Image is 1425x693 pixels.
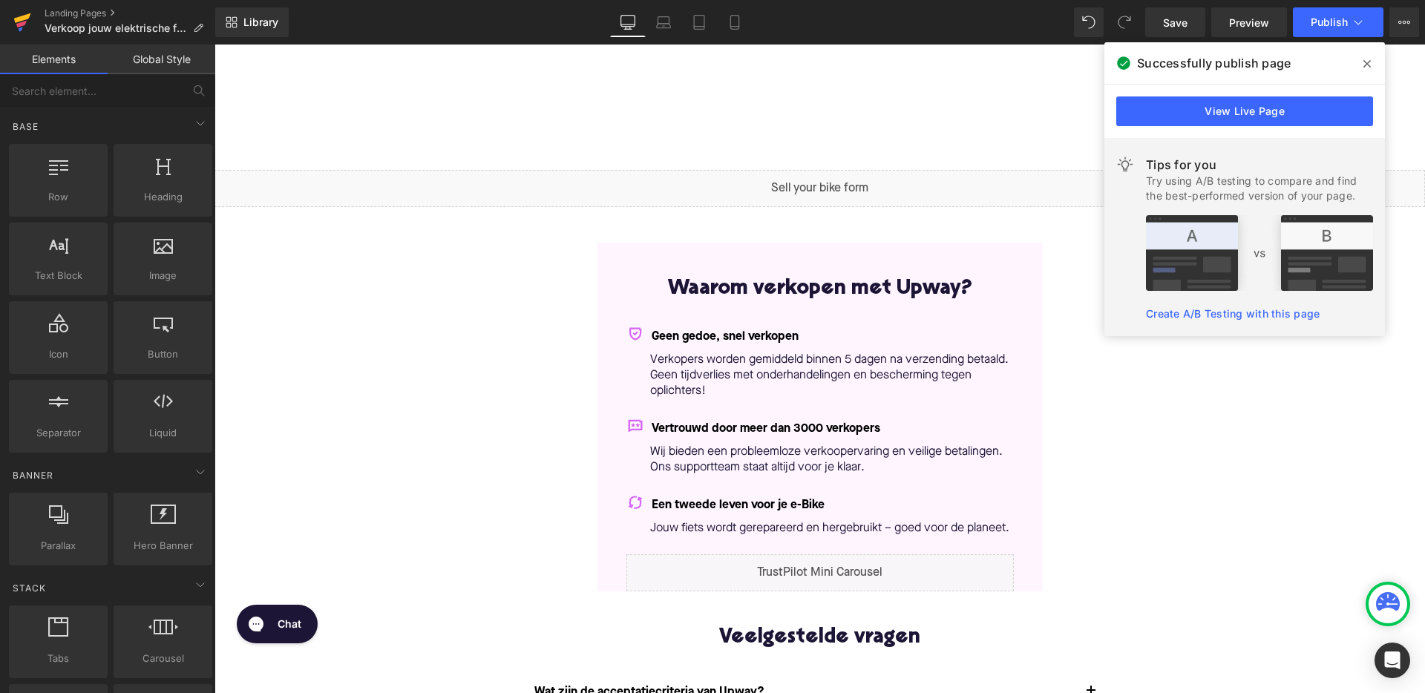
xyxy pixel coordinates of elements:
[1146,156,1373,174] div: Tips for you
[436,476,799,492] p: Jouw fiets wordt gerepareerd en hergebruikt – goed voor de planeet.
[437,378,666,390] span: Vertrouwd door meer dan 3000 verkopers
[108,45,215,74] a: Global Style
[45,22,187,34] span: Verkoop jouw elektrische fiets
[1110,7,1139,37] button: Redo
[13,346,103,362] span: Icon
[13,268,103,283] span: Text Block
[1311,16,1348,28] span: Publish
[320,640,862,656] p: Wat zijn de acceptatiecriteria van Upway?
[1375,643,1410,678] div: Open Intercom Messenger
[437,455,610,467] span: Een tweede leven voor je e-Bike
[646,7,681,37] a: Laptop
[13,425,103,441] span: Separator
[437,286,584,298] span: Geen gedoe, snel verkopen
[13,189,103,205] span: Row
[1074,7,1104,37] button: Undo
[1146,307,1320,320] a: Create A/B Testing with this page
[436,308,799,355] p: Verkopers worden gemiddeld binnen 5 dagen na verzending betaald. Geen tijdverlies met onderhandel...
[1163,15,1187,30] span: Save
[1116,156,1134,174] img: light.svg
[610,7,646,37] a: Desktop
[118,189,208,205] span: Heading
[11,581,47,595] span: Stack
[1293,7,1383,37] button: Publish
[118,651,208,666] span: Carousel
[13,538,103,554] span: Parallax
[13,651,103,666] span: Tabs
[215,7,289,37] a: New Library
[11,119,40,134] span: Base
[1229,15,1269,30] span: Preview
[1389,7,1419,37] button: More
[118,346,208,362] span: Button
[15,555,111,604] iframe: Gorgias live chat messenger
[1116,96,1373,126] a: View Live Page
[118,538,208,554] span: Hero Banner
[11,468,55,482] span: Banner
[118,425,208,441] span: Liquid
[320,582,891,605] h2: Veelgestelde vragen
[1211,7,1287,37] a: Preview
[1137,54,1291,72] span: Successfully publish page
[681,7,717,37] a: Tablet
[1146,174,1373,203] div: Try using A/B testing to compare and find the best-performed version of your page.
[436,400,799,431] p: Wij bieden een probleemloze verkoopervaring en veilige betalingen. Ons supportteam staat altijd v...
[45,7,215,19] a: Landing Pages
[118,268,208,283] span: Image
[1146,215,1373,291] img: tip.png
[412,234,799,257] h2: Waarom verkopen met Upway?
[243,16,278,29] span: Library
[717,7,753,37] a: Mobile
